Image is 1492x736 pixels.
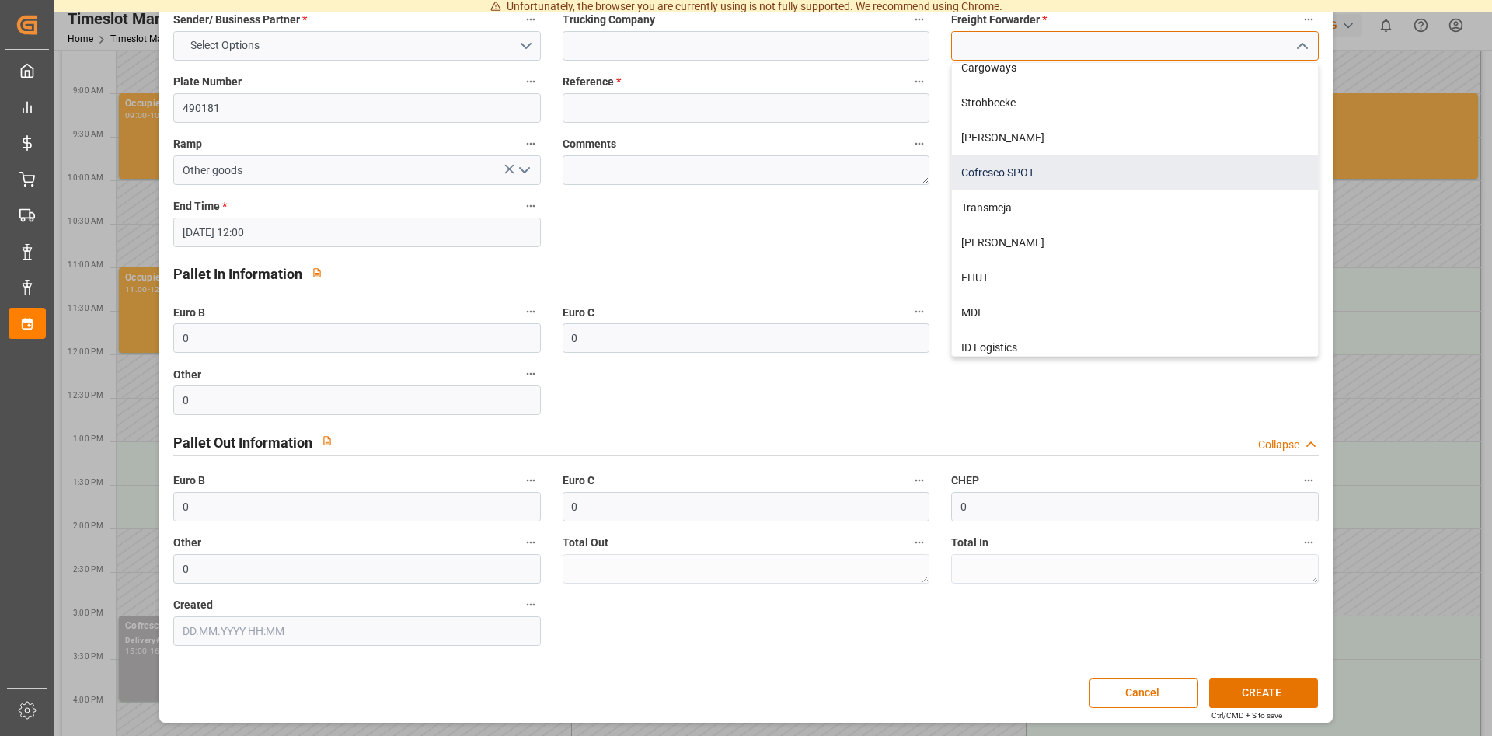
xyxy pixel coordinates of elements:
span: Plate Number [173,74,242,90]
button: View description [312,426,342,455]
span: Euro B [173,305,205,321]
input: DD.MM.YYYY HH:MM [173,616,540,646]
input: Type to search/select [173,155,540,185]
button: Total In [1299,532,1319,553]
button: Euro C [909,302,929,322]
button: Freight Forwarder * [1299,9,1319,30]
button: open menu [173,31,540,61]
button: Trucking Company [909,9,929,30]
button: Comments [909,134,929,154]
span: Other [173,367,201,383]
button: Other [521,532,541,553]
button: Total Out [909,532,929,553]
div: [PERSON_NAME] [952,225,1317,260]
button: Cancel [1089,678,1198,708]
button: close menu [1289,34,1312,58]
span: Comments [563,136,616,152]
div: Cofresco SPOT [952,155,1317,190]
span: Total In [951,535,988,551]
span: Total Out [563,535,608,551]
span: Euro C [563,473,594,489]
span: Ramp [173,136,202,152]
button: Created [521,595,541,615]
button: Sender/ Business Partner * [521,9,541,30]
div: Transmeja [952,190,1317,225]
span: End Time [173,198,227,215]
div: Ctrl/CMD + S to save [1211,710,1282,721]
div: Collapse [1258,437,1299,453]
span: Euro C [563,305,594,321]
span: Select Options [183,37,267,54]
button: End Time * [521,196,541,216]
button: open menu [511,159,535,183]
button: View description [302,258,332,288]
span: Reference [563,74,621,90]
div: Cargoways [952,51,1317,85]
h2: Pallet Out Information [173,432,312,453]
div: Strohbecke [952,85,1317,120]
div: MDI [952,295,1317,330]
button: CHEP [1299,470,1319,490]
button: Euro B [521,302,541,322]
button: Other [521,364,541,384]
button: Ramp [521,134,541,154]
div: ID Logistics [952,330,1317,365]
button: Plate Number [521,72,541,92]
span: Other [173,535,201,551]
span: Sender/ Business Partner [173,12,307,28]
button: CREATE [1209,678,1318,708]
span: Created [173,597,213,613]
input: DD.MM.YYYY HH:MM [173,218,540,247]
button: Euro C [909,470,929,490]
span: Freight Forwarder [951,12,1047,28]
span: CHEP [951,473,979,489]
button: Euro B [521,470,541,490]
button: Reference * [909,72,929,92]
h2: Pallet In Information [173,263,302,284]
span: Trucking Company [563,12,655,28]
div: FHUT [952,260,1317,295]
span: Euro B [173,473,205,489]
div: [PERSON_NAME] [952,120,1317,155]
